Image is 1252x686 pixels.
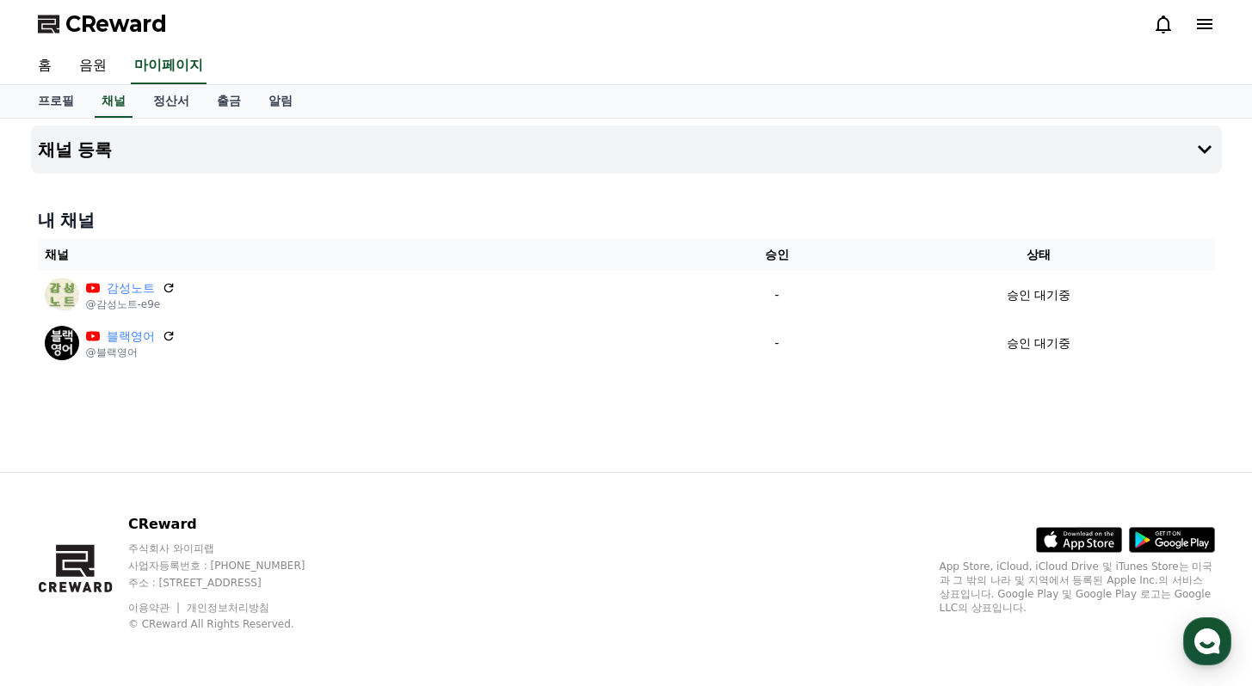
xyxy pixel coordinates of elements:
a: 개인정보처리방침 [187,602,269,614]
span: CReward [65,10,167,38]
p: - [698,286,855,304]
p: 주식회사 와이피랩 [128,542,338,555]
a: CReward [38,10,167,38]
a: 알림 [255,85,306,118]
a: 채널 [95,85,133,118]
a: 정산서 [139,85,203,118]
h4: 내 채널 [38,208,1215,232]
th: 상태 [862,239,1214,271]
h4: 채널 등록 [38,140,113,159]
p: © CReward All Rights Reserved. [128,617,338,631]
a: 음원 [65,48,120,84]
p: 주소 : [STREET_ADDRESS] [128,576,338,590]
a: 홈 [24,48,65,84]
a: 블랙영어 [107,328,155,346]
button: 채널 등록 [31,126,1222,174]
a: 출금 [203,85,255,118]
p: @감성노트-e9e [86,297,176,311]
th: 채널 [38,239,692,271]
th: 승인 [691,239,862,271]
p: - [698,334,855,352]
a: 이용약관 [128,602,182,614]
p: 사업자등록번호 : [PHONE_NUMBER] [128,559,338,573]
p: CReward [128,514,338,535]
img: 블랙영어 [45,326,79,360]
p: 승인 대기중 [1007,334,1070,352]
p: @블랙영어 [86,346,176,359]
a: 프로필 [24,85,88,118]
img: 감성노트 [45,278,79,312]
p: App Store, iCloud, iCloud Drive 및 iTunes Store는 미국과 그 밖의 나라 및 지역에서 등록된 Apple Inc.의 서비스 상표입니다. Goo... [940,560,1215,615]
a: 마이페이지 [131,48,207,84]
a: 감성노트 [107,279,155,297]
p: 승인 대기중 [1007,286,1070,304]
